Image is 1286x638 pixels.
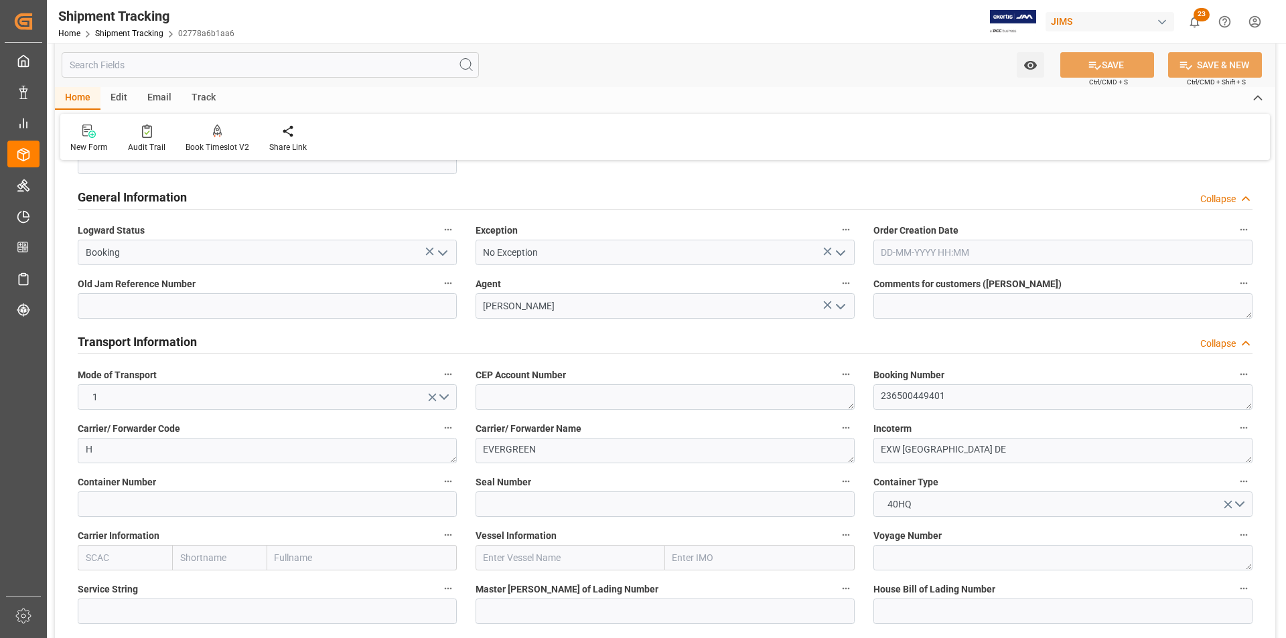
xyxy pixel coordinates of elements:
[128,141,165,153] div: Audit Trail
[1235,419,1253,436] button: Incoterm
[837,526,855,544] button: Vessel Information
[837,419,855,436] button: Carrier/ Forwarder Name
[873,582,995,596] span: House Bill of Lading Number
[1235,473,1253,490] button: Container Type
[665,545,855,570] input: Enter IMO
[990,10,1036,33] img: Exertis%20JAM%20-%20Email%20Logo.jpg_1722504956.jpg
[1235,580,1253,597] button: House Bill of Lading Number
[1235,221,1253,238] button: Order Creation Date
[78,582,138,596] span: Service String
[439,526,457,544] button: Carrier Information
[431,242,451,263] button: open menu
[172,545,267,570] input: Shortname
[873,240,1253,265] input: DD-MM-YYYY HH:MM
[873,277,1062,291] span: Comments for customers ([PERSON_NAME])
[95,29,163,38] a: Shipment Tracking
[837,366,855,383] button: CEP Account Number
[837,473,855,490] button: Seal Number
[476,582,658,596] span: Master [PERSON_NAME] of Lading Number
[70,141,108,153] div: New Form
[873,368,944,382] span: Booking Number
[476,224,518,238] span: Exception
[1235,526,1253,544] button: Voyage Number
[829,242,849,263] button: open menu
[476,545,665,570] input: Enter Vessel Name
[873,384,1253,410] textarea: 236500449401
[78,277,196,291] span: Old Jam Reference Number
[873,529,942,543] span: Voyage Number
[78,333,197,351] h2: Transport Information
[1194,8,1210,21] span: 23
[439,580,457,597] button: Service String
[78,438,457,463] textarea: H
[78,188,187,206] h2: General Information
[837,580,855,597] button: Master [PERSON_NAME] of Lading Number
[476,240,855,265] input: Type to search/select
[86,390,104,404] span: 1
[78,224,145,238] span: Logward Status
[1187,77,1246,87] span: Ctrl/CMD + Shift + S
[78,368,157,382] span: Mode of Transport
[1200,192,1236,206] div: Collapse
[78,240,457,265] input: Type to search/select
[439,366,457,383] button: Mode of Transport
[1017,52,1044,78] button: open menu
[873,491,1253,517] button: open menu
[78,545,172,570] input: SCAC
[476,529,557,543] span: Vessel Information
[873,475,938,489] span: Container Type
[269,141,307,153] div: Share Link
[873,438,1253,463] textarea: EXW [GEOGRAPHIC_DATA] DE
[873,224,958,238] span: Order Creation Date
[1046,12,1174,31] div: JIMS
[1060,52,1154,78] button: SAVE
[1235,274,1253,292] button: Comments for customers ([PERSON_NAME])
[78,384,457,410] button: open menu
[873,422,912,436] span: Incoterm
[182,87,226,110] div: Track
[476,438,855,463] textarea: EVERGREEN
[1235,366,1253,383] button: Booking Number
[55,87,100,110] div: Home
[186,141,249,153] div: Book Timeslot V2
[58,29,80,38] a: Home
[1046,9,1180,34] button: JIMS
[881,497,918,511] span: 40HQ
[137,87,182,110] div: Email
[58,6,234,26] div: Shipment Tracking
[439,419,457,436] button: Carrier/ Forwarder Code
[1210,7,1240,37] button: Help Center
[476,277,501,291] span: Agent
[1180,7,1210,37] button: show 23 new notifications
[476,422,581,436] span: Carrier/ Forwarder Name
[837,221,855,238] button: Exception
[62,52,479,78] input: Search Fields
[837,274,855,292] button: Agent
[439,274,457,292] button: Old Jam Reference Number
[100,87,137,110] div: Edit
[78,422,180,436] span: Carrier/ Forwarder Code
[1168,52,1262,78] button: SAVE & NEW
[267,545,457,570] input: Fullname
[476,475,531,489] span: Seal Number
[78,475,156,489] span: Container Number
[1200,337,1236,351] div: Collapse
[439,221,457,238] button: Logward Status
[829,296,849,317] button: open menu
[78,529,159,543] span: Carrier Information
[1089,77,1128,87] span: Ctrl/CMD + S
[439,473,457,490] button: Container Number
[476,368,566,382] span: CEP Account Number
